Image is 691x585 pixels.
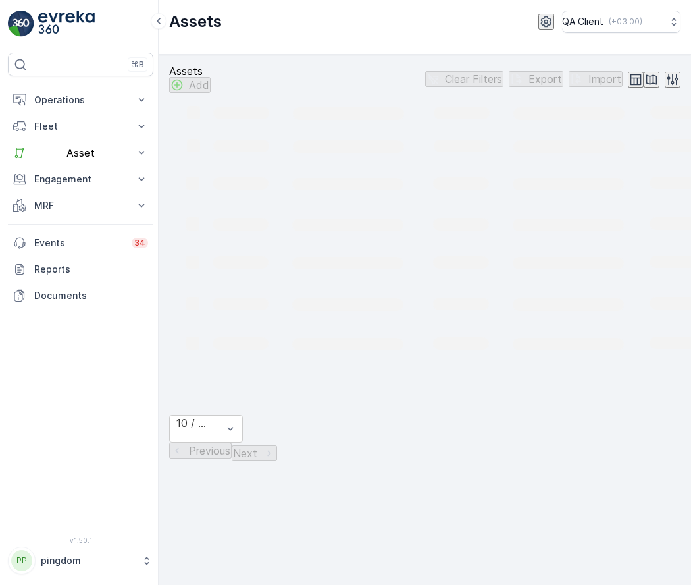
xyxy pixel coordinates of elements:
[34,147,127,159] p: Asset
[169,65,211,77] p: Assets
[34,263,148,276] p: Reports
[8,87,153,113] button: Operations
[131,59,144,70] p: ⌘B
[189,79,209,91] p: Add
[34,120,127,133] p: Fleet
[233,447,257,459] p: Next
[588,73,621,85] p: Import
[176,417,211,429] div: 10 / Page
[11,550,32,571] div: PP
[34,289,148,302] p: Documents
[38,11,95,37] img: logo_light-DOdMpM7g.png
[528,73,562,85] p: Export
[134,238,145,248] p: 34
[8,256,153,283] a: Reports
[34,199,127,212] p: MRF
[8,283,153,309] a: Documents
[232,445,277,461] button: Next
[609,16,642,27] p: ( +03:00 )
[41,554,135,567] p: pingdom
[8,536,153,544] span: v 1.50.1
[509,71,563,87] button: Export
[425,71,503,87] button: Clear Filters
[562,15,603,28] p: QA Client
[8,230,153,256] a: Events34
[8,192,153,219] button: MRF
[8,113,153,140] button: Fleet
[445,73,502,85] p: Clear Filters
[8,547,153,574] button: PPpingdom
[169,11,222,32] p: Assets
[569,71,623,87] button: Import
[34,173,127,186] p: Engagement
[189,445,230,457] p: Previous
[562,11,680,33] button: QA Client(+03:00)
[8,11,34,37] img: logo
[34,237,124,250] p: Events
[169,77,211,93] button: Add
[169,443,232,459] button: Previous
[8,140,153,166] button: Asset
[34,94,127,107] p: Operations
[8,166,153,192] button: Engagement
